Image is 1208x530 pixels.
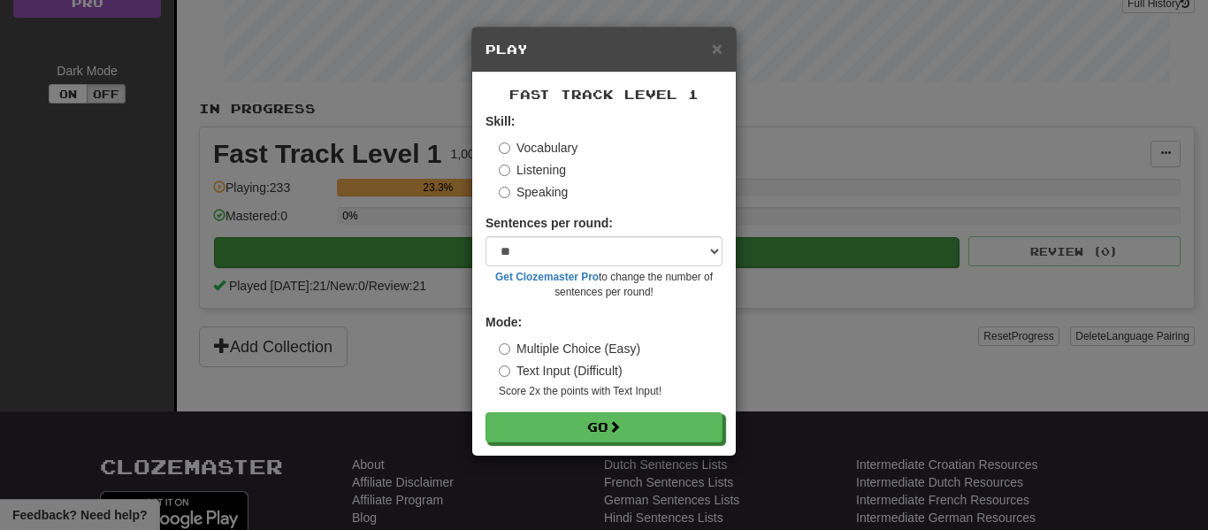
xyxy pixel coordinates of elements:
[509,87,699,102] span: Fast Track Level 1
[495,271,599,283] a: Get Clozemaster Pro
[499,343,510,355] input: Multiple Choice (Easy)
[499,161,566,179] label: Listening
[485,41,723,58] h5: Play
[712,39,723,58] button: Close
[485,114,515,128] strong: Skill:
[499,183,568,201] label: Speaking
[499,142,510,154] input: Vocabulary
[485,412,723,442] button: Go
[499,384,723,399] small: Score 2x the points with Text Input !
[499,340,640,357] label: Multiple Choice (Easy)
[485,214,613,232] label: Sentences per round:
[499,187,510,198] input: Speaking
[485,270,723,300] small: to change the number of sentences per round!
[499,139,577,157] label: Vocabulary
[712,38,723,58] span: ×
[499,165,510,176] input: Listening
[499,365,510,377] input: Text Input (Difficult)
[499,362,623,380] label: Text Input (Difficult)
[485,315,522,329] strong: Mode:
